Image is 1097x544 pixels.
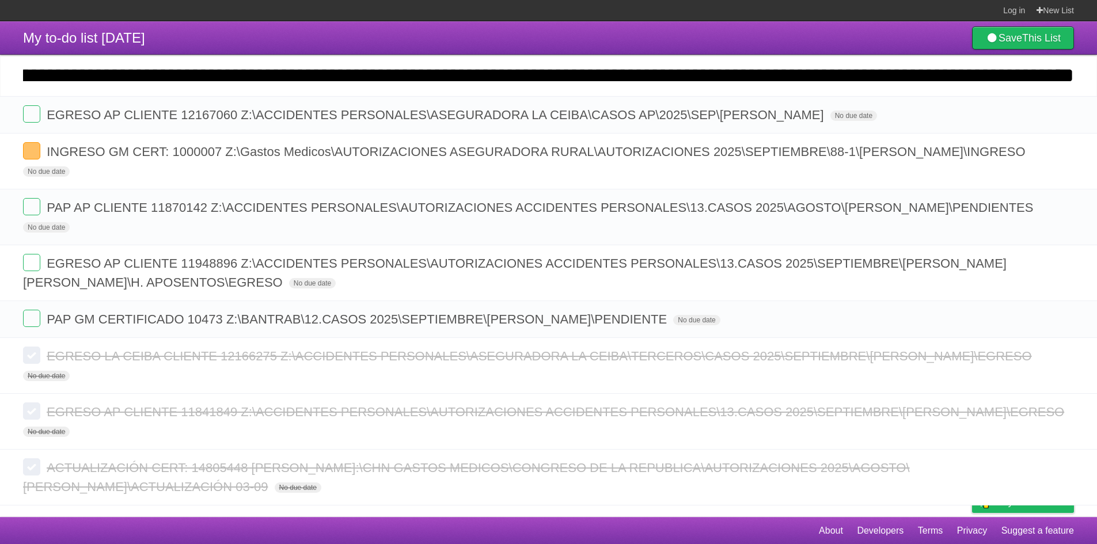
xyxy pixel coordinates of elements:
[673,315,720,325] span: No due date
[23,347,40,364] label: Done
[957,520,987,542] a: Privacy
[23,458,40,475] label: Done
[47,144,1028,159] span: INGRESO GM CERT: 1000007 Z:\Gastos Medicos\AUTORIZACIONES ASEGURADORA RURAL\AUTORIZACIONES 2025\S...
[23,30,145,45] span: My to-do list [DATE]
[47,200,1036,215] span: PAP AP CLIENTE 11870142 Z:\ACCIDENTES PERSONALES\AUTORIZACIONES ACCIDENTES PERSONALES\13.CASOS 20...
[289,278,336,288] span: No due date
[23,105,40,123] label: Done
[23,198,40,215] label: Done
[275,482,321,493] span: No due date
[1001,520,1074,542] a: Suggest a feature
[23,222,70,233] span: No due date
[23,371,70,381] span: No due date
[918,520,943,542] a: Terms
[23,254,40,271] label: Done
[819,520,843,542] a: About
[23,142,40,159] label: Done
[857,520,904,542] a: Developers
[23,310,40,327] label: Done
[47,405,1067,419] span: EGRESO AP CLIENTE 11841849 Z:\ACCIDENTES PERSONALES\AUTORIZACIONES ACCIDENTES PERSONALES\13.CASOS...
[996,492,1068,512] span: Buy me a coffee
[23,166,70,177] span: No due date
[1022,32,1061,44] b: This List
[23,402,40,420] label: Done
[47,349,1034,363] span: EGRESO LA CEIBA CLIENTE 12166275 Z:\ACCIDENTES PERSONALES\ASEGURADORA LA CEIBA\TERCEROS\CASOS 202...
[47,108,826,122] span: EGRESO AP CLIENTE 12167060 Z:\ACCIDENTES PERSONALES\ASEGURADORA LA CEIBA\CASOS AP\2025\SEP\[PERSO...
[23,461,910,494] span: ACTUALIZACIÓN CERT: 14805448 [PERSON_NAME]:\CHN GASTOS MEDICOS\CONGRESO DE LA REPUBLICA\AUTORIZAC...
[830,111,877,121] span: No due date
[972,26,1074,50] a: SaveThis List
[23,427,70,437] span: No due date
[23,256,1007,290] span: EGRESO AP CLIENTE 11948896 Z:\ACCIDENTES PERSONALES\AUTORIZACIONES ACCIDENTES PERSONALES\13.CASOS...
[47,312,670,326] span: PAP GM CERTIFICADO 10473 Z:\BANTRAB\12.CASOS 2025\SEPTIEMBRE\[PERSON_NAME]\PENDIENTE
